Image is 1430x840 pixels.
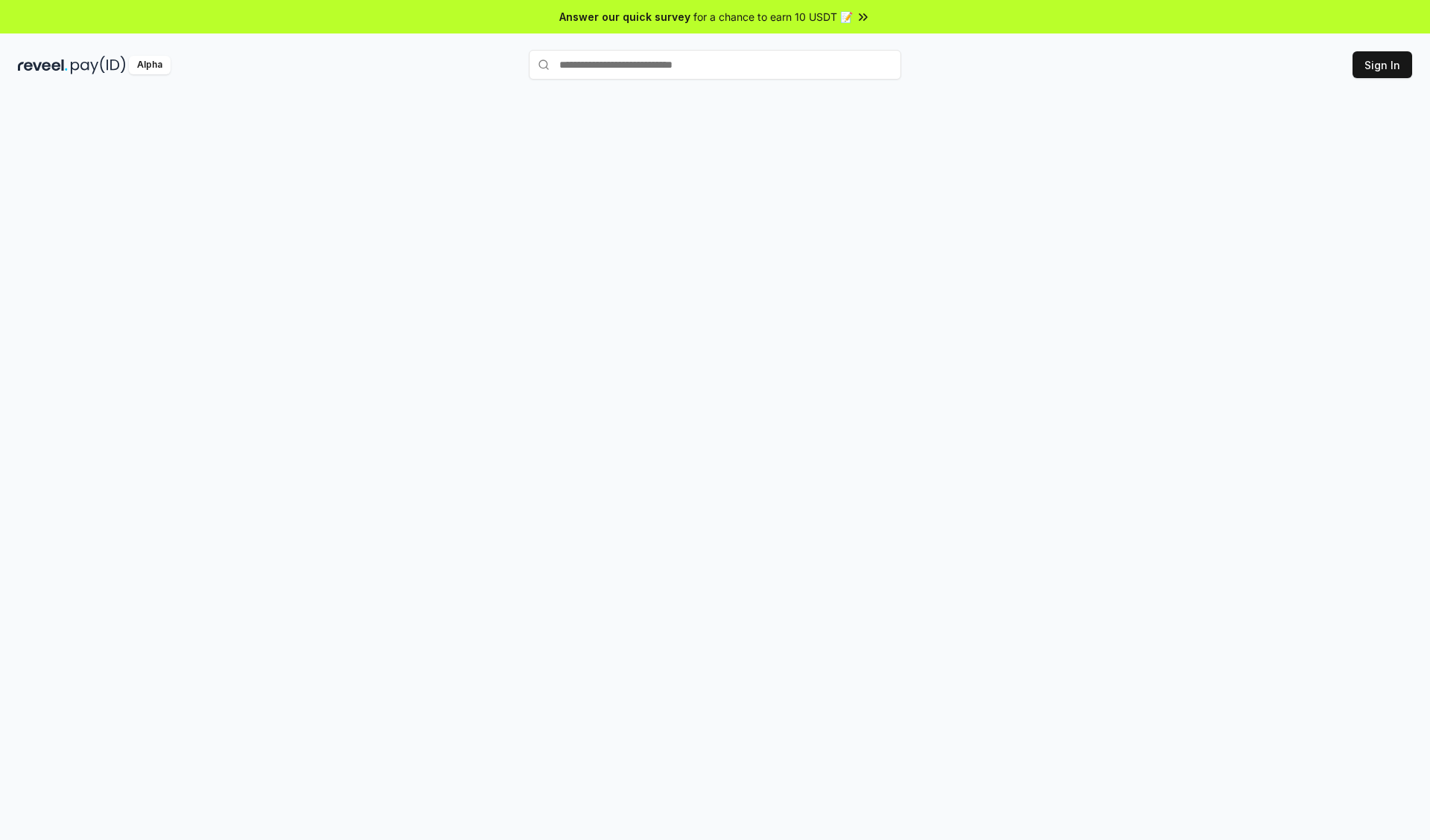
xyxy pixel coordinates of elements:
button: Sign In [1353,51,1412,78]
span: Answer our quick survey [559,9,690,25]
img: reveel_dark [18,56,68,74]
div: Alpha [129,56,171,74]
img: pay_id [71,56,126,74]
span: for a chance to earn 10 USDT 📝 [693,9,853,25]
